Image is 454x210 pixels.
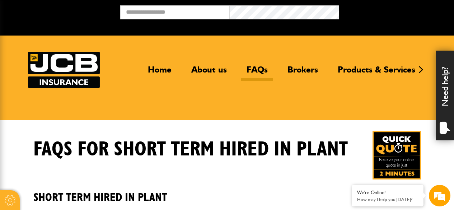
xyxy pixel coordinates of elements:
[282,64,323,81] a: Brokers
[28,52,100,88] img: JCB Insurance Services logo
[142,64,177,81] a: Home
[33,180,421,204] h2: Short Term Hired In Plant
[33,137,348,162] h1: FAQS for Short Term Hired In Plant
[373,131,421,179] img: Quick Quote
[357,190,418,196] div: We're Online!
[436,51,454,140] div: Need help?
[357,197,418,202] p: How may I help you today?
[332,64,421,81] a: Products & Services
[339,5,449,17] button: Broker Login
[373,131,421,179] a: Get your insurance quote in just 2-minutes
[28,52,100,88] a: JCB Insurance Services
[241,64,273,81] a: FAQs
[186,64,232,81] a: About us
